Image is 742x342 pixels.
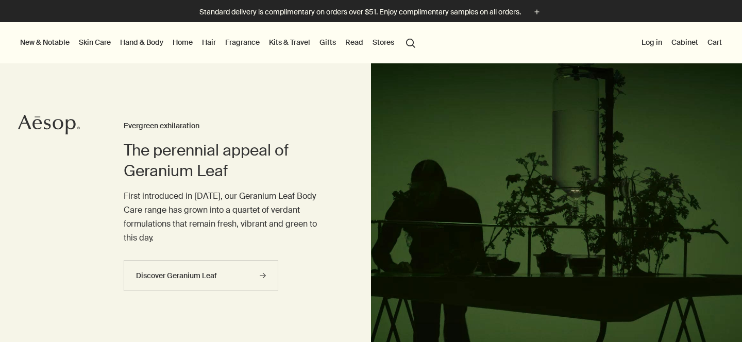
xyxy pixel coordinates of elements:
[705,36,724,49] button: Cart
[639,22,724,63] nav: supplementary
[343,36,365,49] a: Read
[18,114,80,135] svg: Aesop
[124,260,278,291] a: Discover Geranium Leaf
[124,189,330,245] p: First introduced in [DATE], our Geranium Leaf Body Care range has grown into a quartet of verdant...
[18,36,72,49] button: New & Notable
[401,32,420,52] button: Open search
[317,36,338,49] a: Gifts
[199,6,543,18] button: Standard delivery is complimentary on orders over $51. Enjoy complimentary samples on all orders.
[118,36,165,49] a: Hand & Body
[18,22,420,63] nav: primary
[124,140,330,181] h2: The perennial appeal of Geranium Leaf
[199,7,521,18] p: Standard delivery is complimentary on orders over $51. Enjoy complimentary samples on all orders.
[18,114,80,138] a: Aesop
[223,36,262,49] a: Fragrance
[267,36,312,49] a: Kits & Travel
[200,36,218,49] a: Hair
[171,36,195,49] a: Home
[370,36,396,49] button: Stores
[77,36,113,49] a: Skin Care
[639,36,664,49] button: Log in
[669,36,700,49] a: Cabinet
[124,120,330,132] h3: Evergreen exhilaration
